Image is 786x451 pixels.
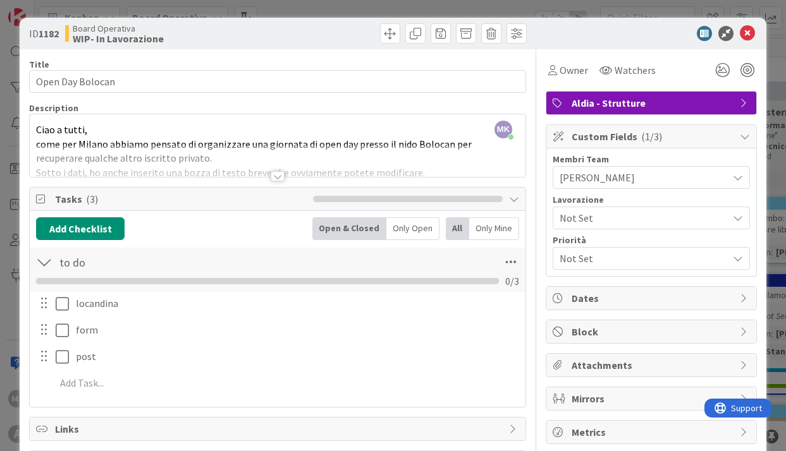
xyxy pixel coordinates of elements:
span: Metrics [572,424,734,440]
span: [PERSON_NAME] [560,170,728,185]
span: Description [29,102,78,114]
span: ( 3 ) [86,193,98,205]
div: Membri Team [553,155,750,164]
span: Not Set [560,209,722,227]
b: WIP- In Lavorazione [73,33,164,44]
span: come per Milano abbiamo pensato di organizzare una giornata di open day presso il nido Bolocan pe... [36,138,474,165]
span: 0 / 3 [505,274,519,289]
span: Watchers [615,63,656,78]
span: Attachments [572,358,734,373]
b: 1182 [39,27,59,40]
div: Priorità [553,236,750,244]
label: Title [29,59,49,70]
span: Custom Fields [572,129,734,144]
div: Open & Closed [312,217,386,240]
span: Block [572,324,734,339]
div: All [446,217,469,240]
div: Only Open [386,217,439,240]
p: locandina [76,296,516,311]
span: Ciao a tutti, [36,123,87,136]
span: Links [55,421,503,436]
div: Only Mine [469,217,519,240]
span: Owner [560,63,588,78]
p: form [76,323,516,337]
span: Dates [572,291,734,306]
p: post [76,349,516,364]
span: Aldia - Strutture [572,95,734,111]
input: type card name here... [29,70,526,93]
span: ID [29,26,59,41]
input: Add Checklist... [55,251,340,274]
span: ( 1/3 ) [641,130,662,143]
span: MK [494,121,512,138]
span: Mirrors [572,391,734,406]
button: Add Checklist [36,217,125,240]
span: Support [27,2,58,17]
span: Board Operativa [73,23,164,33]
div: Lavorazione [553,195,750,204]
span: Not Set [560,251,728,266]
span: Tasks [55,191,307,207]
